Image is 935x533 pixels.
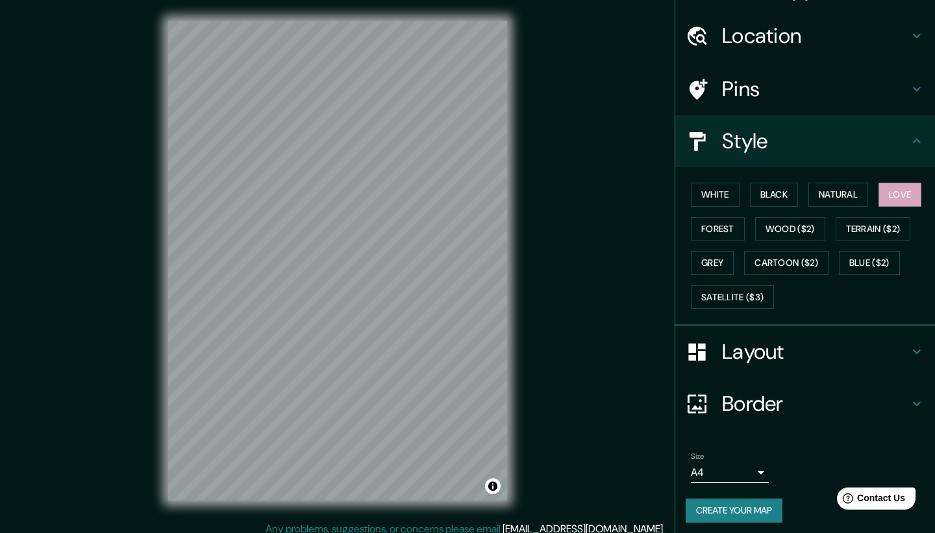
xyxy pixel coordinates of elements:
div: A4 [691,462,769,483]
div: Location [675,10,935,62]
h4: Pins [722,76,909,102]
button: Natural [808,183,868,207]
button: Wood ($2) [755,217,825,241]
button: Terrain ($2) [836,217,911,241]
button: Blue ($2) [839,251,900,275]
button: Cartoon ($2) [744,251,829,275]
button: Grey [691,251,734,275]
iframe: Help widget launcher [819,482,921,519]
button: Satellite ($3) [691,285,774,309]
canvas: Map [168,21,507,500]
label: Size [691,451,704,462]
button: Love [879,183,921,207]
div: Style [675,115,935,167]
h4: Style [722,128,909,154]
h4: Border [722,391,909,417]
div: Layout [675,326,935,378]
div: Pins [675,63,935,115]
h4: Layout [722,339,909,365]
button: Black [750,183,799,207]
button: Forest [691,217,745,241]
button: Create your map [686,499,782,523]
h4: Location [722,23,909,49]
button: Toggle attribution [485,478,501,494]
div: Border [675,378,935,430]
button: White [691,183,740,207]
